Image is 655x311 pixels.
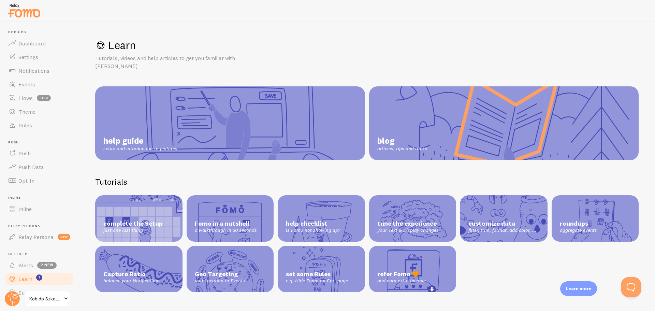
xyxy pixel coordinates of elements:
[286,270,357,278] span: set some Rules
[18,150,31,157] span: Push
[37,95,51,101] span: beta
[103,146,177,152] span: setup and introduction to features
[377,278,448,284] span: and earn extra income
[36,274,42,281] svg: <p>Watch New Feature Tutorials!</p>
[18,262,33,269] span: Alerts
[468,220,539,228] span: customize data
[18,40,46,47] span: Dashboard
[195,220,266,228] span: Fomo in a nutshell
[286,278,357,284] span: e.g. Hide Fomo on Cart page
[103,278,174,284] span: balance your Notifications
[4,105,74,118] a: Theme
[566,285,592,292] p: Learn more
[18,275,32,282] span: Learn
[4,258,74,272] a: Alerts 2 new
[18,108,35,115] span: Theme
[25,291,71,307] a: Kobido Szkolenia
[4,118,74,132] a: Rules
[18,234,54,240] span: Relay Persona
[18,122,32,129] span: Rules
[4,286,74,299] a: Support
[8,30,74,34] span: Pop-ups
[560,227,631,234] span: aggregate events
[560,220,631,228] span: roundups
[286,227,357,234] span: is Fomo not showing up?
[377,227,448,234] span: your Text & Display changes
[4,37,74,50] a: Dashboard
[103,270,174,278] span: Capture Ratio
[8,196,74,200] span: Inline
[8,252,74,256] span: Get Help
[18,95,33,101] span: Flows
[37,262,57,269] span: 2 new
[8,224,74,228] span: Relay Persona
[18,164,44,170] span: Push Data
[4,230,74,244] a: Relay Persona new
[18,54,38,60] span: Settings
[377,136,427,146] span: blog
[4,272,74,286] a: Learn
[560,281,597,296] div: Learn more
[4,77,74,91] a: Events
[18,289,39,296] span: Support
[103,227,174,234] span: just one last thing
[4,91,74,105] a: Flows beta
[195,270,266,278] span: Geo Targeting
[95,38,639,52] h1: Learn
[95,176,639,187] h2: Tutorials
[4,50,74,64] a: Settings
[29,295,62,303] span: Kobido Szkolenia
[4,160,74,174] a: Push Data
[18,81,35,88] span: Events
[103,220,174,228] span: complete the Setup
[377,146,427,152] span: articles, tips and tricks
[195,227,266,234] span: a walkthrough in 30 seconds
[369,86,639,160] a: blog articles, tips and tricks
[377,270,448,278] span: refer Fomo 🧡
[7,2,41,19] img: fomo-relay-logo-orange.svg
[621,277,641,297] iframe: Help Scout Beacon - Open
[4,146,74,160] a: Push
[103,136,177,146] span: help guide
[95,54,259,70] p: Tutorials, videos and help articles to get you familiar with [PERSON_NAME]
[286,220,357,228] span: help checklist
[377,220,448,228] span: tune the experience
[58,234,70,240] span: new
[4,64,74,77] a: Notifications
[95,86,365,160] a: help guide setup and introduction to features
[4,202,74,216] a: Inline
[18,206,32,212] span: Inline
[4,174,74,187] a: Opt-In
[18,67,49,74] span: Notifications
[195,278,266,284] span: add Location to Events
[8,140,74,145] span: Push
[18,177,34,184] span: Opt-In
[468,227,539,234] span: filter, trim, format, add color, ...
